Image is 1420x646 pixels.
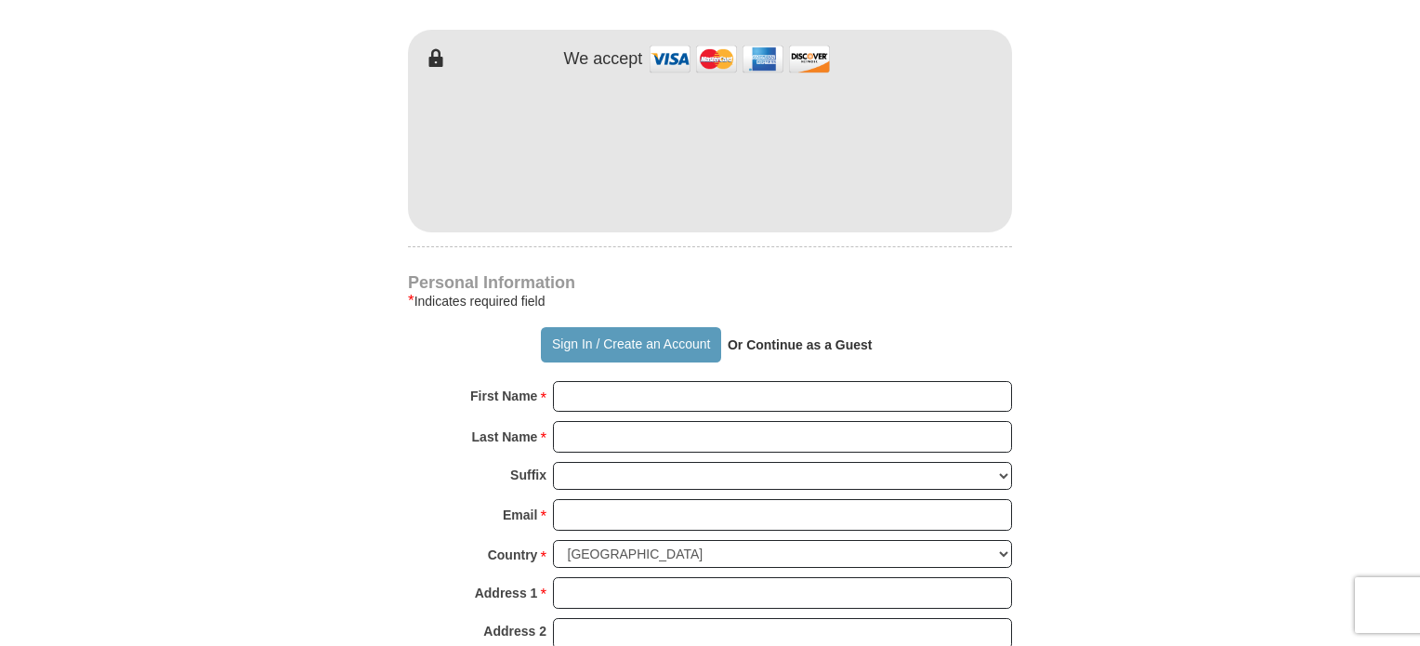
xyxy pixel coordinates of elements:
strong: Country [488,542,538,568]
div: Indicates required field [408,290,1012,312]
img: credit cards accepted [647,39,833,79]
strong: Address 1 [475,580,538,606]
strong: Last Name [472,424,538,450]
h4: Personal Information [408,275,1012,290]
strong: Or Continue as a Guest [728,337,873,352]
button: Sign In / Create an Account [541,327,720,363]
strong: First Name [470,383,537,409]
strong: Email [503,502,537,528]
strong: Address 2 [483,618,546,644]
strong: Suffix [510,462,546,488]
h4: We accept [564,49,643,70]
